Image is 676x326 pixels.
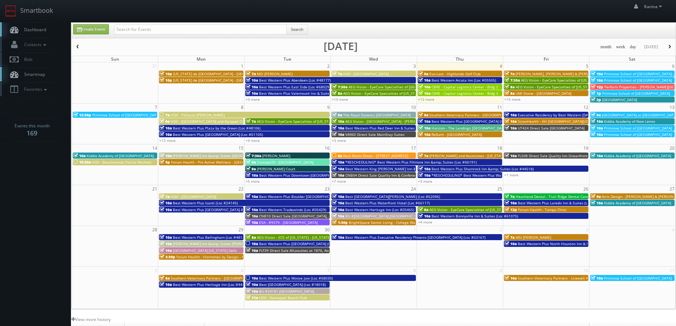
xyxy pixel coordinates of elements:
span: 8a [418,207,428,212]
span: Forum Health - Tampa Clinic [518,207,567,212]
span: 7a [160,112,170,117]
span: 10a [505,200,517,205]
span: Karina [644,4,664,10]
span: 10a [591,153,603,158]
span: MSI [PERSON_NAME] [516,235,551,240]
span: 10a [246,220,258,225]
span: 22 [238,185,244,193]
span: 7 [326,267,330,274]
span: 10a [332,207,344,212]
span: 6 [671,62,675,70]
span: 10a [591,78,603,83]
span: [PERSON_NAME] Inn &amp; Suites [PERSON_NAME] [173,241,260,246]
span: 7a [332,71,342,76]
span: [PERSON_NAME] [262,153,290,158]
span: Best Western Bonnyville Inn & Suites (Loc #61075) [432,214,518,219]
span: 8a [505,91,515,96]
span: 7:30a [332,84,347,89]
span: AEG Vision - [GEOGRAPHIC_DATA] - [PERSON_NAME][GEOGRAPHIC_DATA] [345,119,467,124]
span: 10:30a [73,160,91,165]
span: AEG Vision - EyeCare Specialties of [US_STATE] - In Focus Vision Center [343,91,463,96]
a: View more history [71,316,111,322]
span: 9a [246,166,256,171]
span: 10a [418,126,430,131]
span: 30 [324,226,330,233]
span: 7a [246,119,256,124]
span: 11 [496,104,503,111]
span: ESA - #9379 - [GEOGRAPHIC_DATA] [259,220,318,225]
a: +13 more [418,97,434,102]
span: 10a [73,153,86,158]
span: 10a [505,112,517,117]
span: 4 [671,226,675,233]
span: Best Western Plus North Houston Inn & Suites (Loc #44475) [518,241,620,246]
span: 7a [160,194,170,199]
span: Best Western Plus Valemount Inn & Suites (Loc #62120) [259,91,355,96]
span: Best [GEOGRAPHIC_DATA] (Loc #18018) [259,282,326,287]
span: 10 [410,104,417,111]
span: 10a [160,207,172,212]
span: Dashboard [21,27,46,33]
span: 28 [152,226,158,233]
span: HGV - [GEOGRAPHIC_DATA] and Racquet Club [171,119,247,124]
span: 7:30a [505,78,520,83]
span: The Royal Sonesta [GEOGRAPHIC_DATA] [343,112,411,117]
span: 2 [499,226,503,233]
button: Search [286,24,308,35]
span: 12 [583,104,589,111]
span: 10 [583,267,589,274]
span: 10a [418,91,430,96]
span: 8a [160,276,170,281]
span: Best Western Plus East Side (Loc #68029) [259,84,330,89]
span: 29 [238,226,244,233]
a: +9 more [246,138,260,143]
span: 8 [413,267,417,274]
span: Thu [456,56,464,62]
span: HGV - [GEOGRAPHIC_DATA] [171,194,216,199]
span: Mon [197,56,206,62]
span: 10a [246,282,258,287]
span: 8a [505,84,515,89]
span: 9a [418,112,428,117]
span: 9a [246,160,256,165]
span: 3 [585,226,589,233]
span: AEG Vision - EyeCare Specialties of [US_STATE] – EyeCare in [GEOGRAPHIC_DATA] [257,119,394,124]
span: 27 [669,185,675,193]
span: 10a [332,160,344,165]
span: Wed [369,56,378,62]
span: VA960 Direct Sale MainStay Suites [345,132,405,137]
span: *RESCHEDULING* Best Western Plus Waltham Boston (Loc #22009) [432,173,547,178]
span: 10a [246,248,258,253]
span: Best Western Plus Aberdeen (Loc #48177) [259,78,331,83]
span: 9a [591,112,601,117]
span: Best Western Plus [GEOGRAPHIC_DATA] (Loc #61105) [173,132,263,137]
span: 10a [505,126,517,131]
span: 25 [496,185,503,193]
span: 10a [160,235,172,240]
span: 10a [418,166,430,171]
span: 7a [505,71,515,76]
span: HGV - Kaanapali Beach Club [259,295,307,300]
a: +3 more [246,97,260,102]
span: Best Western Plus Bellingham (Loc #48188) [173,235,248,240]
span: 9 [326,104,330,111]
span: AEG Vision - EyeCare Specialties of [US_STATE] – Drs. [PERSON_NAME] and [PERSON_NAME]-Ost and Ass... [429,207,638,212]
span: 12:30p [73,112,91,117]
span: Forum Health - Hormones by Design - New Braunfels Clinic [176,254,277,259]
span: Best Western Plus Isanti (Loc #24145) [173,200,238,205]
span: 7 [154,104,158,111]
span: 10a [418,214,430,219]
span: 10a [418,78,430,83]
span: Tue [284,56,291,62]
span: 15 [238,144,244,152]
span: 12p [505,207,517,212]
span: Concept3D - [GEOGRAPHIC_DATA] [257,160,313,165]
span: [US_STATE] de [GEOGRAPHIC_DATA] - [GEOGRAPHIC_DATA] [173,78,271,83]
span: 10a [591,126,603,131]
span: Executive Residency by Best Western [DATE] (Loc #44764) [518,112,616,117]
span: CBRE - Capital Logistics Center - Bldg 3 [432,91,498,96]
span: Fri [544,56,549,62]
span: 10a [418,173,430,178]
a: +10 more [332,97,348,102]
span: HGV - Pallazzo [PERSON_NAME] [171,112,225,117]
